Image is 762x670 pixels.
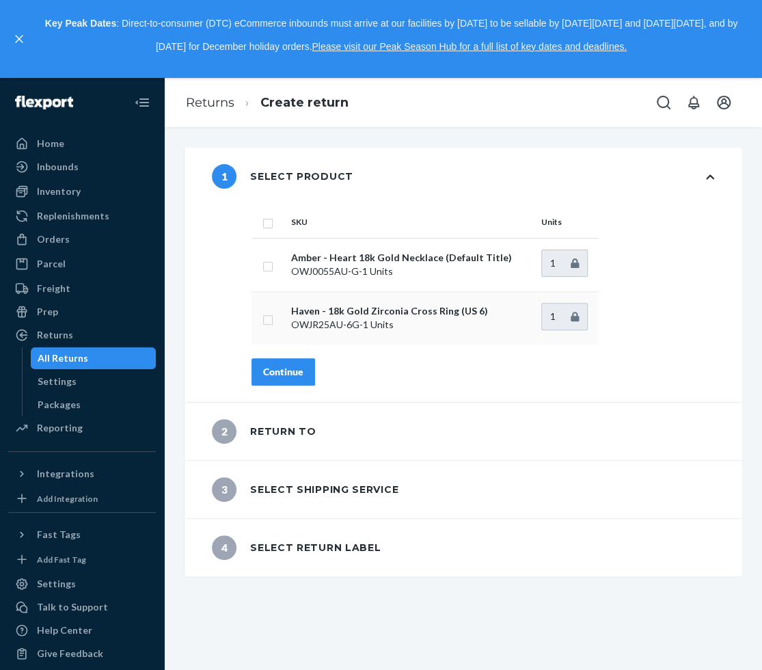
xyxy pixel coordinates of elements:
a: Returns [8,324,156,346]
a: Settings [31,371,157,392]
button: close, [12,32,26,46]
p: OWJ0055AU-G - 1 Units [291,265,530,278]
p: : Direct-to-consumer (DTC) eCommerce inbounds must arrive at our facilities by [DATE] to be sella... [33,12,750,58]
div: Help Center [37,624,92,637]
p: OWJR25AU-6G - 1 Units [291,318,530,332]
div: Give Feedback [37,647,103,660]
div: Talk to Support [37,600,108,614]
div: Parcel [37,257,66,271]
button: Integrations [8,463,156,485]
a: Help Center [8,619,156,641]
div: Reporting [37,421,83,435]
a: Replenishments [8,205,156,227]
a: Returns [186,95,234,110]
a: Inventory [8,180,156,202]
a: Inbounds [8,156,156,178]
a: Home [8,133,156,155]
div: Select shipping service [212,477,398,502]
a: Reporting [8,417,156,439]
div: Orders [37,232,70,246]
a: Prep [8,301,156,323]
a: Orders [8,228,156,250]
p: Haven - 18k Gold Zirconia Cross Ring (US 6) [291,304,530,318]
input: Enter quantity [541,303,588,330]
div: Settings [38,375,77,388]
div: All Returns [38,351,88,365]
img: Flexport logo [15,96,73,109]
a: All Returns [31,347,157,369]
div: Home [37,137,64,150]
div: Continue [263,365,303,379]
div: Add Integration [37,493,98,505]
button: Open Search Box [650,89,677,116]
a: Please visit our Peak Season Hub for a full list of key dates and deadlines. [312,41,627,52]
div: Select product [212,164,353,189]
div: Prep [37,305,58,319]
div: Settings [37,577,76,591]
button: Continue [251,358,315,386]
a: Create return [260,95,349,110]
button: Fast Tags [8,524,156,546]
a: Add Fast Tag [8,551,156,567]
div: Return to [212,419,316,444]
div: Packages [38,398,81,412]
strong: Key Peak Dates [45,18,116,29]
th: Units [536,205,599,238]
span: 3 [212,477,236,502]
span: 2 [212,419,236,444]
a: Freight [8,278,156,299]
a: Packages [31,394,157,416]
div: Fast Tags [37,528,81,541]
ol: breadcrumbs [175,83,359,123]
div: Inventory [37,185,81,198]
input: Enter quantity [541,250,588,277]
button: Open account menu [710,89,737,116]
div: Replenishments [37,209,109,223]
a: Add Integration [8,490,156,507]
a: Parcel [8,253,156,275]
button: Give Feedback [8,643,156,665]
div: Returns [37,328,73,342]
a: Talk to Support [8,596,156,618]
span: 4 [212,535,236,560]
div: Select return label [212,535,381,560]
button: Open notifications [680,89,707,116]
p: Amber - Heart 18k Gold Necklace (Default Title) [291,251,530,265]
a: Settings [8,573,156,595]
div: Inbounds [37,160,79,174]
button: Close Navigation [128,89,156,116]
th: SKU [286,205,536,238]
span: 1 [212,164,236,189]
div: Freight [37,282,70,295]
div: Integrations [37,467,94,481]
div: Add Fast Tag [37,554,86,565]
